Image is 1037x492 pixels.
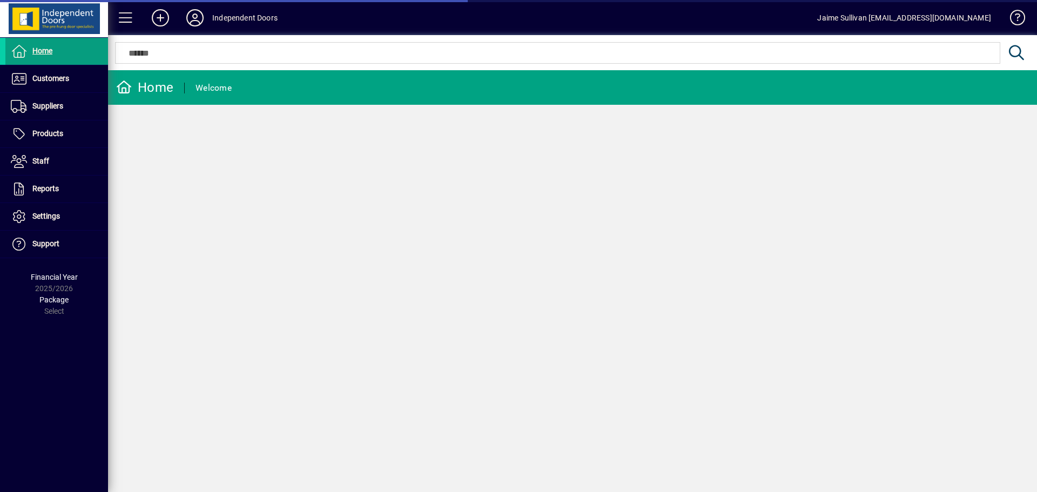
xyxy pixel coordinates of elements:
[212,9,278,26] div: Independent Doors
[5,65,108,92] a: Customers
[32,129,63,138] span: Products
[32,212,60,220] span: Settings
[32,102,63,110] span: Suppliers
[32,184,59,193] span: Reports
[32,74,69,83] span: Customers
[5,203,108,230] a: Settings
[5,148,108,175] a: Staff
[5,120,108,147] a: Products
[31,273,78,281] span: Financial Year
[1002,2,1023,37] a: Knowledge Base
[143,8,178,28] button: Add
[5,93,108,120] a: Suppliers
[39,295,69,304] span: Package
[178,8,212,28] button: Profile
[32,239,59,248] span: Support
[116,79,173,96] div: Home
[32,157,49,165] span: Staff
[817,9,991,26] div: Jaime Sullivan [EMAIL_ADDRESS][DOMAIN_NAME]
[196,79,232,97] div: Welcome
[5,176,108,203] a: Reports
[5,231,108,258] a: Support
[32,46,52,55] span: Home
